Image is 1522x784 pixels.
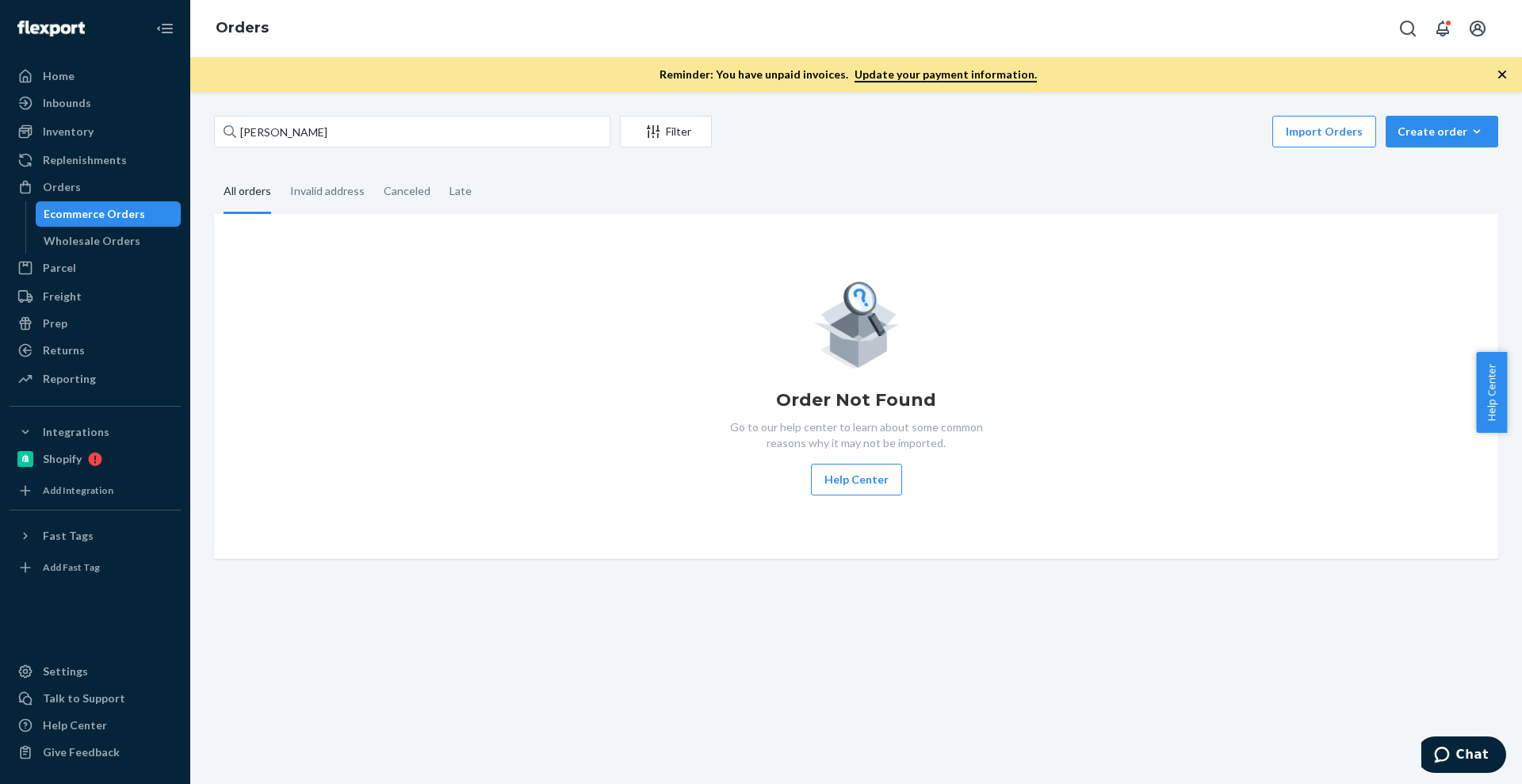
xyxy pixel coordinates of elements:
[43,528,94,544] div: Fast Tags
[1392,13,1424,44] button: Open Search Box
[10,119,181,144] a: Inventory
[855,67,1037,82] a: Update your payment information.
[290,170,365,212] div: Invalid address
[1476,352,1507,433] button: Help Center
[43,560,100,574] div: Add Fast Tag
[10,174,181,200] a: Orders
[216,19,269,36] a: Orders
[1421,736,1506,776] iframe: Opens a widget where you can chat to one of our agents
[10,740,181,765] button: Give Feedback
[10,419,181,445] button: Integrations
[10,523,181,549] button: Fast Tags
[36,201,182,227] a: Ecommerce Orders
[43,717,107,733] div: Help Center
[43,68,75,84] div: Home
[449,170,472,212] div: Late
[43,95,91,111] div: Inbounds
[224,170,271,214] div: All orders
[43,124,94,140] div: Inventory
[43,316,67,331] div: Prep
[43,484,113,497] div: Add Integration
[36,228,182,254] a: Wholesale Orders
[43,342,85,358] div: Returns
[10,338,181,363] a: Returns
[1462,13,1493,44] button: Open account menu
[10,255,181,281] a: Parcel
[43,451,82,467] div: Shopify
[43,179,81,195] div: Orders
[10,366,181,392] a: Reporting
[384,170,430,212] div: Canceled
[43,744,120,760] div: Give Feedback
[10,311,181,336] a: Prep
[10,284,181,309] a: Freight
[43,289,82,304] div: Freight
[811,464,902,495] button: Help Center
[17,21,85,36] img: Flexport logo
[1386,116,1498,147] button: Create order
[10,713,181,738] a: Help Center
[813,277,900,369] img: Empty list
[10,147,181,173] a: Replenishments
[43,424,109,440] div: Integrations
[10,446,181,472] a: Shopify
[43,371,96,387] div: Reporting
[203,6,281,52] ol: breadcrumbs
[10,555,181,580] a: Add Fast Tag
[717,419,995,451] p: Go to our help center to learn about some common reasons why it may not be imported.
[1427,13,1459,44] button: Open notifications
[660,67,1037,82] p: Reminder: You have unpaid invoices.
[44,233,140,249] div: Wholesale Orders
[1398,124,1486,140] div: Create order
[10,478,181,503] a: Add Integration
[43,260,76,276] div: Parcel
[43,690,125,706] div: Talk to Support
[214,116,610,147] input: Search orders
[620,116,712,147] button: Filter
[43,664,88,679] div: Settings
[1272,116,1376,147] button: Import Orders
[10,63,181,89] a: Home
[149,13,181,44] button: Close Navigation
[43,152,127,168] div: Replenishments
[10,659,181,684] a: Settings
[10,686,181,711] button: Talk to Support
[776,388,936,413] h1: Order Not Found
[10,90,181,116] a: Inbounds
[621,124,711,140] div: Filter
[44,206,145,222] div: Ecommerce Orders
